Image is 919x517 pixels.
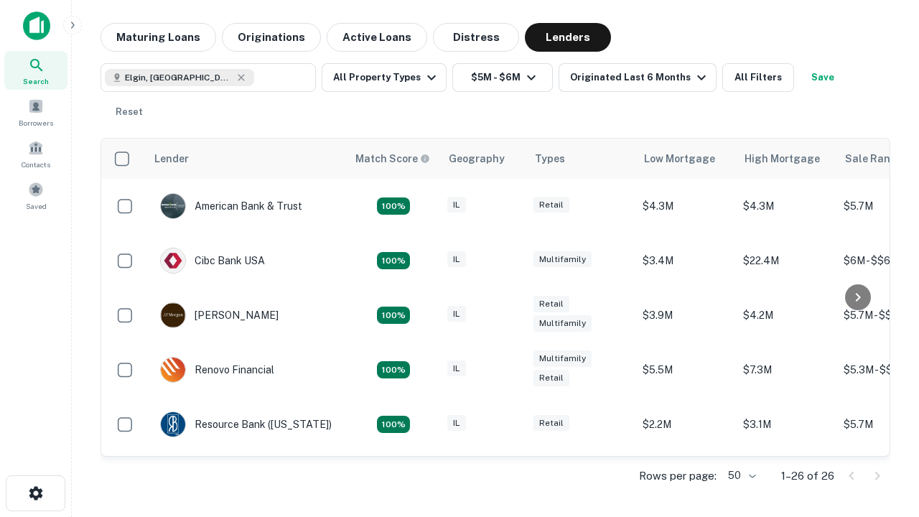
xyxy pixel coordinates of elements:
div: Matching Properties: 4, hasApolloMatch: undefined [377,416,410,433]
div: Multifamily [533,350,592,367]
div: Matching Properties: 4, hasApolloMatch: undefined [377,252,410,269]
a: Contacts [4,134,67,173]
span: Saved [26,200,47,212]
td: $7.3M [736,343,836,397]
th: High Mortgage [736,139,836,179]
a: Borrowers [4,93,67,131]
a: Search [4,51,67,90]
div: Originated Last 6 Months [570,69,710,86]
iframe: Chat Widget [847,356,919,425]
div: IL [447,360,466,377]
button: Save your search to get updates of matches that match your search criteria. [800,63,846,92]
div: Retail [533,197,569,213]
span: Contacts [22,159,50,170]
td: $2.2M [635,397,736,452]
div: Types [535,150,565,167]
button: Originated Last 6 Months [559,63,717,92]
div: Retail [533,370,569,386]
div: Low Mortgage [644,150,715,167]
p: Rows per page: [639,467,717,485]
img: picture [161,358,185,382]
th: Geography [440,139,526,179]
th: Low Mortgage [635,139,736,179]
div: [PERSON_NAME] [160,302,279,328]
h6: Match Score [355,151,427,167]
a: Saved [4,176,67,215]
div: Retail [533,296,569,312]
img: picture [161,248,185,273]
button: Active Loans [327,23,427,52]
div: High Mortgage [745,150,820,167]
div: Resource Bank ([US_STATE]) [160,411,332,437]
div: IL [447,251,466,268]
div: Matching Properties: 4, hasApolloMatch: undefined [377,307,410,324]
div: Matching Properties: 4, hasApolloMatch: undefined [377,361,410,378]
button: Lenders [525,23,611,52]
td: $4M [736,452,836,506]
div: Multifamily [533,251,592,268]
th: Types [526,139,635,179]
td: $5.5M [635,343,736,397]
div: IL [447,197,466,213]
span: Elgin, [GEOGRAPHIC_DATA], [GEOGRAPHIC_DATA] [125,71,233,84]
td: $4.3M [635,179,736,233]
div: Renovo Financial [160,357,274,383]
button: Distress [433,23,519,52]
button: All Property Types [322,63,447,92]
div: IL [447,306,466,322]
button: Maturing Loans [101,23,216,52]
td: $3.4M [635,233,736,288]
div: Capitalize uses an advanced AI algorithm to match your search with the best lender. The match sco... [355,151,430,167]
p: 1–26 of 26 [781,467,834,485]
td: $22.4M [736,233,836,288]
img: picture [161,194,185,218]
img: picture [161,303,185,327]
div: IL [447,415,466,432]
button: Originations [222,23,321,52]
div: American Bank & Trust [160,193,302,219]
div: Matching Properties: 7, hasApolloMatch: undefined [377,197,410,215]
td: $3.9M [635,288,736,343]
td: $4.3M [736,179,836,233]
div: Multifamily [533,315,592,332]
td: $3.1M [736,397,836,452]
td: $4M [635,452,736,506]
div: Cibc Bank USA [160,248,265,274]
div: Lender [154,150,189,167]
span: Search [23,75,49,87]
td: $4.2M [736,288,836,343]
div: Retail [533,415,569,432]
img: capitalize-icon.png [23,11,50,40]
div: 50 [722,465,758,486]
button: $5M - $6M [452,63,553,92]
button: Reset [106,98,152,126]
div: Geography [449,150,505,167]
span: Borrowers [19,117,53,129]
th: Capitalize uses an advanced AI algorithm to match your search with the best lender. The match sco... [347,139,440,179]
th: Lender [146,139,347,179]
button: All Filters [722,63,794,92]
img: picture [161,412,185,437]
